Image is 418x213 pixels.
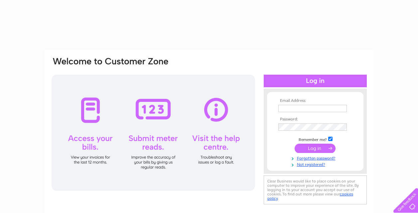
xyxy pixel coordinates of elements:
a: Not registered? [278,161,354,167]
div: Clear Business would like to place cookies on your computer to improve your experience of the sit... [264,176,367,204]
input: Submit [295,144,336,153]
th: Password: [277,117,354,122]
a: cookies policy [267,192,353,201]
a: Forgotten password? [278,155,354,161]
th: Email Address: [277,99,354,103]
td: Remember me? [277,136,354,142]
